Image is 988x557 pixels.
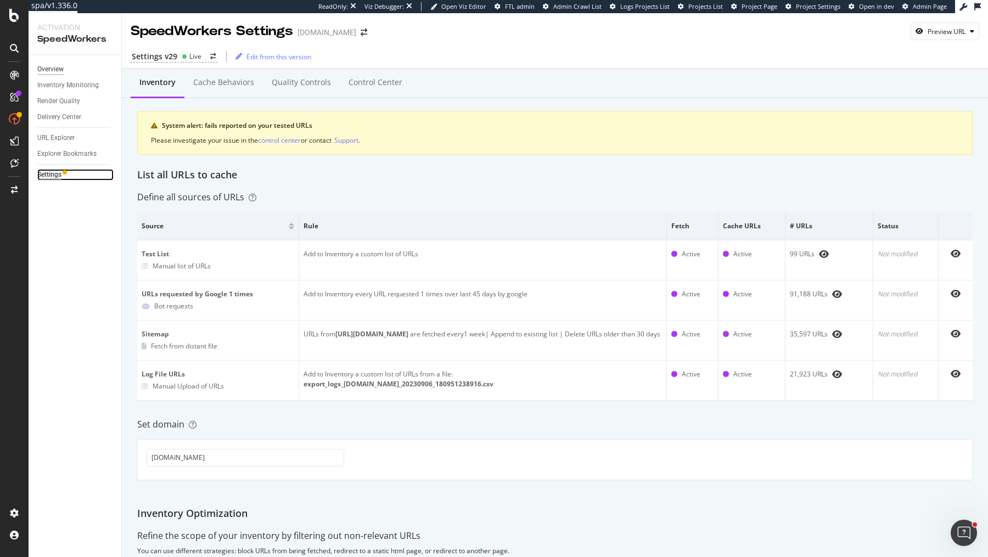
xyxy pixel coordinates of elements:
[678,2,723,11] a: Projects List
[951,520,977,546] iframe: Intercom live chat
[733,249,752,259] div: Active
[723,221,778,231] span: Cache URLs
[849,2,894,11] a: Open in dev
[137,111,973,155] div: warning banner
[297,27,356,38] div: [DOMAIN_NAME]
[733,329,752,339] div: Active
[951,329,961,338] div: eye
[272,77,331,88] div: Quality Controls
[304,221,659,231] span: Rule
[142,249,294,259] div: Test List
[37,64,114,75] a: Overview
[543,2,602,11] a: Admin Crawl List
[37,80,99,91] div: Inventory Monitoring
[951,289,961,298] div: eye
[37,148,114,160] a: Explorer Bookmarks
[878,289,934,299] div: Not modified
[688,2,723,10] span: Projects List
[137,546,973,555] div: You can use different strategies: block URLs from being fetched, redirect to a static html page, ...
[951,369,961,378] div: eye
[37,64,64,75] div: Overview
[671,221,711,231] span: Fetch
[361,29,367,36] div: arrow-right-arrow-left
[142,221,286,231] span: Source
[610,2,670,11] a: Logs Projects List
[246,52,311,61] div: Edit from this version
[37,132,114,144] a: URL Explorer
[349,77,402,88] div: Control Center
[137,418,973,431] div: Set domain
[553,2,602,10] span: Admin Crawl List
[37,33,113,46] div: SpeedWorkers
[335,329,408,339] b: [URL][DOMAIN_NAME]
[733,369,752,379] div: Active
[299,240,667,280] td: Add to Inventory a custom list of URLs
[505,2,535,10] span: FTL admin
[495,2,535,11] a: FTL admin
[796,2,840,10] span: Project Settings
[902,2,947,11] a: Admin Page
[878,221,931,231] span: Status
[132,51,177,62] div: Settings v29
[137,507,973,521] div: Inventory Optimization
[785,2,840,11] a: Project Settings
[37,95,80,107] div: Render Quality
[790,221,866,231] span: # URLs
[832,330,842,339] div: eye
[913,2,947,10] span: Admin Page
[682,249,700,259] div: Active
[142,329,294,339] div: Sitemap
[37,169,61,181] div: Settings
[951,249,961,258] div: eye
[742,2,777,10] span: Project Page
[37,132,75,144] div: URL Explorer
[37,95,114,107] a: Render Quality
[911,22,979,40] button: Preview URL
[37,22,113,33] div: Activation
[364,2,404,11] div: Viz Debugger:
[832,290,842,299] div: eye
[790,249,868,259] div: 99 URLs
[819,250,829,258] div: eye
[430,2,486,11] a: Open Viz Editor
[790,329,868,339] div: 35,597 URLs
[131,22,293,41] div: SpeedWorkers Settings
[859,2,894,10] span: Open in dev
[142,289,294,299] div: URLs requested by Google 1 times
[162,121,959,131] div: System alert: fails reported on your tested URLs
[137,168,973,182] div: List all URLs to cache
[37,148,97,160] div: Explorer Bookmarks
[334,136,358,145] div: Support
[231,48,311,65] button: Edit from this version
[37,111,114,123] a: Delivery Center
[37,169,114,181] a: Settings
[441,2,486,10] span: Open Viz Editor
[928,27,965,36] div: Preview URL
[151,135,959,145] div: Please investigate your issue in the or contact .
[878,249,934,259] div: Not modified
[878,329,934,339] div: Not modified
[682,289,700,299] div: Active
[790,289,868,299] div: 91,188 URLs
[189,52,201,61] div: Live
[258,135,301,145] button: control center
[193,77,254,88] div: Cache behaviors
[151,341,217,351] div: Fetch from distant file
[682,329,700,339] div: Active
[142,369,294,379] div: Log File URLs
[37,80,114,91] a: Inventory Monitoring
[318,2,348,11] div: ReadOnly:
[137,191,256,204] div: Define all sources of URLs
[154,301,193,311] div: Bot requests
[304,369,662,379] div: Add to Inventory a custom list of URLs from a file:
[304,379,662,389] div: export_logs_[DOMAIN_NAME]_20230906_180951238916.csv
[153,381,224,391] div: Manual Upload of URLs
[299,280,667,320] td: Add to Inventory every URL requested 1 times over last 45 days by google
[210,53,216,60] div: arrow-right-arrow-left
[878,369,934,379] div: Not modified
[304,329,662,339] div: URLs from are fetched every 1 week | Append to existing list | Delete URLs older than 30 days
[153,261,211,271] div: Manual list of URLs
[137,530,420,542] div: Refine the scope of your inventory by filtering out non-relevant URLs
[258,136,301,145] div: control center
[832,370,842,379] div: eye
